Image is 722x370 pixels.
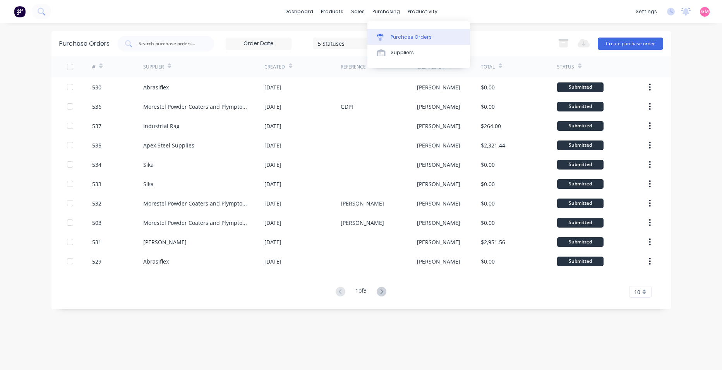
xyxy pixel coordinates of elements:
div: [DATE] [264,238,281,246]
div: Sika [143,180,154,188]
div: Submitted [557,140,604,150]
div: settings [632,6,661,17]
input: Order Date [226,38,291,50]
a: dashboard [281,6,317,17]
div: Industrial Rag [143,122,180,130]
div: GDPF [341,103,354,111]
a: Suppliers [367,45,470,60]
div: 535 [92,141,101,149]
div: [PERSON_NAME] [417,83,460,91]
div: $0.00 [481,257,495,266]
div: products [317,6,347,17]
div: $0.00 [481,103,495,111]
div: Morestel Powder Coaters and Plympton Grit Blasting [143,199,249,207]
div: [DATE] [264,199,281,207]
div: Submitted [557,160,604,170]
div: [DATE] [264,219,281,227]
div: [PERSON_NAME] [417,141,460,149]
div: Submitted [557,199,604,208]
div: $2,951.56 [481,238,505,246]
div: $2,321.44 [481,141,505,149]
img: Factory [14,6,26,17]
div: [PERSON_NAME] [417,199,460,207]
div: 503 [92,219,101,227]
div: Purchase Orders [391,34,432,41]
div: Morestel Powder Coaters and Plympton Grit Blasting [143,219,249,227]
div: [PERSON_NAME] [341,199,384,207]
div: [PERSON_NAME] [417,180,460,188]
div: Reference [341,63,366,70]
div: productivity [404,6,441,17]
div: [DATE] [264,103,281,111]
div: [DATE] [264,122,281,130]
div: Submitted [557,102,604,111]
div: 536 [92,103,101,111]
div: Total [481,63,495,70]
div: [DATE] [264,161,281,169]
div: 533 [92,180,101,188]
div: Submitted [557,257,604,266]
div: [DATE] [264,141,281,149]
div: Submitted [557,218,604,228]
div: Status [557,63,574,70]
div: Abrasiflex [143,257,169,266]
div: [PERSON_NAME] [143,238,187,246]
div: [PERSON_NAME] [417,238,460,246]
div: Supplier [143,63,164,70]
input: Search purchase orders... [138,40,202,48]
div: $0.00 [481,219,495,227]
div: [PERSON_NAME] [417,122,460,130]
div: Submitted [557,237,604,247]
div: Purchase Orders [59,39,110,48]
div: Suppliers [391,49,414,56]
div: 530 [92,83,101,91]
div: [PERSON_NAME] [417,219,460,227]
div: 529 [92,257,101,266]
div: $264.00 [481,122,501,130]
div: Morestel Powder Coaters and Plympton Grit Blasting [143,103,249,111]
span: GM [701,8,709,15]
div: Submitted [557,121,604,131]
div: [PERSON_NAME] [417,103,460,111]
button: Create purchase order [598,38,663,50]
div: $0.00 [481,180,495,188]
div: [DATE] [264,257,281,266]
div: $0.00 [481,83,495,91]
div: Apex Steel Supplies [143,141,194,149]
div: Abrasiflex [143,83,169,91]
div: [PERSON_NAME] [417,161,460,169]
div: purchasing [369,6,404,17]
div: 531 [92,238,101,246]
div: Created [264,63,285,70]
div: 5 Statuses [318,39,373,47]
div: [DATE] [264,83,281,91]
div: $0.00 [481,161,495,169]
div: sales [347,6,369,17]
span: 10 [634,288,640,296]
div: Submitted [557,179,604,189]
div: Submitted [557,82,604,92]
div: [DATE] [264,180,281,188]
div: [PERSON_NAME] [341,219,384,227]
div: 534 [92,161,101,169]
div: 537 [92,122,101,130]
div: 532 [92,199,101,207]
div: 1 of 3 [355,286,367,298]
div: # [92,63,95,70]
a: Purchase Orders [367,29,470,45]
div: Sika [143,161,154,169]
div: [PERSON_NAME] [417,257,460,266]
div: $0.00 [481,199,495,207]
